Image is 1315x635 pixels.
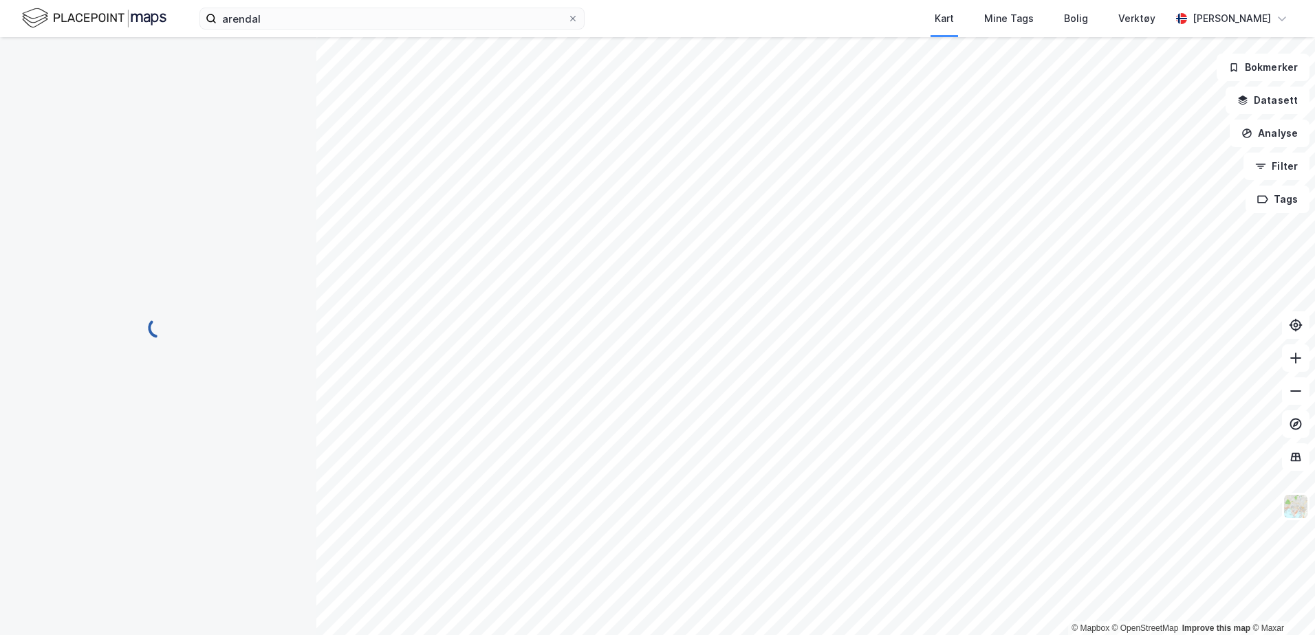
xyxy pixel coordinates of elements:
[1064,10,1088,27] div: Bolig
[217,8,567,29] input: Søk på adresse, matrikkel, gårdeiere, leietakere eller personer
[22,6,166,30] img: logo.f888ab2527a4732fd821a326f86c7f29.svg
[1226,87,1309,114] button: Datasett
[984,10,1034,27] div: Mine Tags
[1193,10,1271,27] div: [PERSON_NAME]
[1182,623,1250,633] a: Improve this map
[1230,120,1309,147] button: Analyse
[1112,623,1179,633] a: OpenStreetMap
[1118,10,1155,27] div: Verktøy
[147,317,169,339] img: spinner.a6d8c91a73a9ac5275cf975e30b51cfb.svg
[1283,493,1309,520] img: Z
[935,10,954,27] div: Kart
[1072,623,1109,633] a: Mapbox
[1243,153,1309,180] button: Filter
[1246,186,1309,213] button: Tags
[1246,569,1315,635] iframe: Chat Widget
[1217,54,1309,81] button: Bokmerker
